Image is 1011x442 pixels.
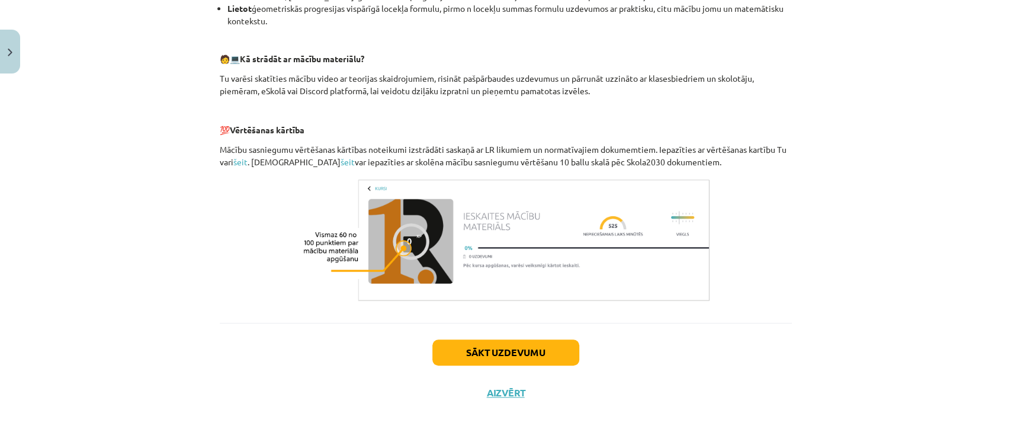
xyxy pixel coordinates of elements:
p: Mācību sasniegumu vērtēšanas kārtības noteikumi izstrādāti saskaņā ar LR likumiem un normatīvajie... [220,143,792,168]
b: Kā strādāt ar mācību materiālu? [240,53,364,64]
b: Lietot [227,3,252,14]
a: šeit [233,156,248,167]
button: Sākt uzdevumu [432,339,579,366]
img: icon-close-lesson-0947bae3869378f0d4975bcd49f059093ad1ed9edebbc8119c70593378902aed.svg [8,49,12,56]
p: Tu varēsi skatīties mācību video ar teorijas skaidrojumiem, risināt pašpārbaudes uzdevumus un pār... [220,72,792,97]
b: Vērtēšanas kārtība [230,124,304,135]
button: Aizvērt [483,387,528,399]
p: 🧑 💻 [220,53,792,65]
a: šeit [341,156,355,167]
li: ģeometriskās progresijas vispārīgā locekļa formulu, pirmo n locekļu summas formulu uzdevumos ar p... [227,2,792,27]
p: 💯 [220,124,792,136]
